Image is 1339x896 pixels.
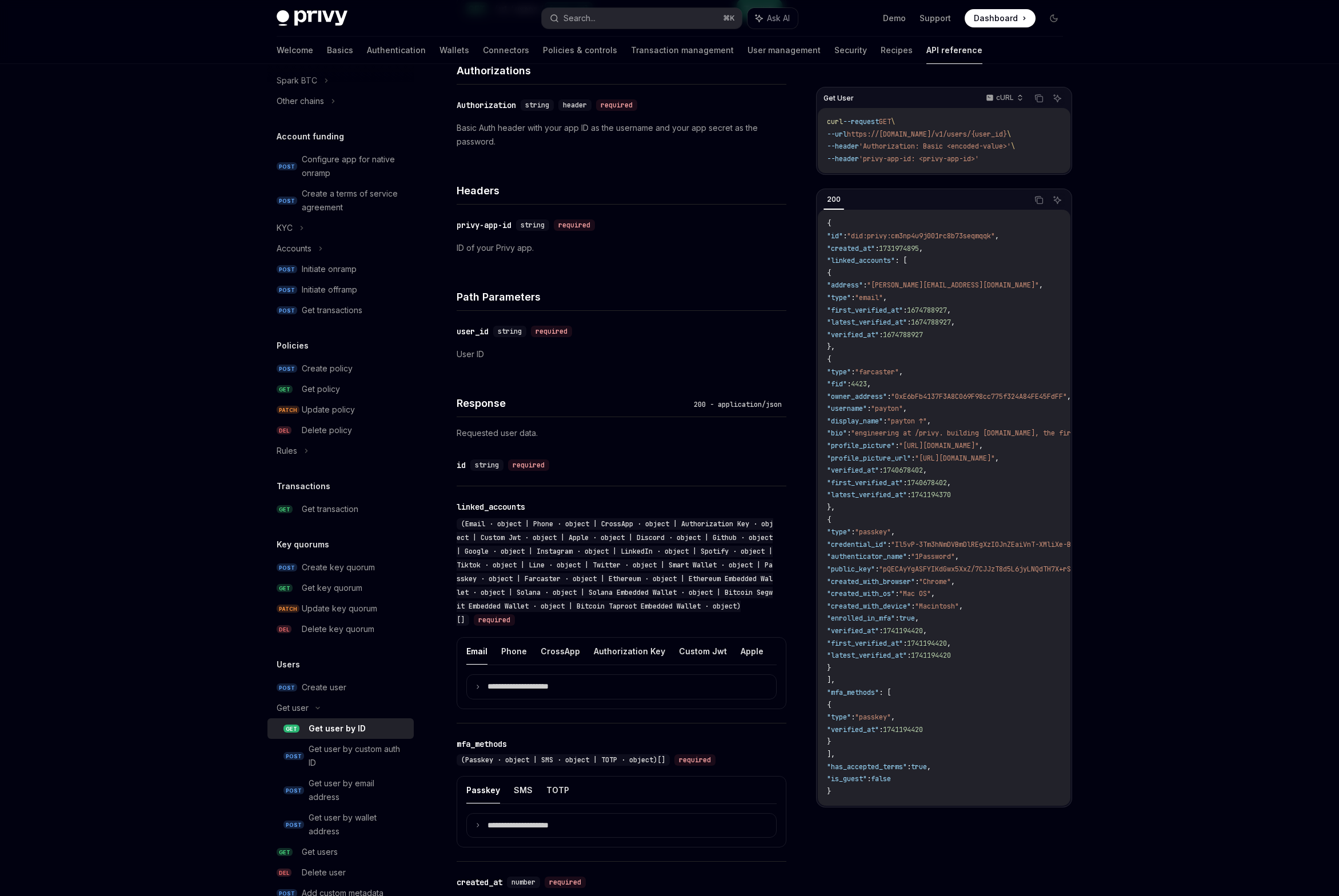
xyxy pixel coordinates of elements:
[277,385,293,394] span: GET
[980,89,1028,108] button: cURL
[483,37,529,64] a: Connectors
[302,283,357,297] div: Initiate offramp
[542,8,742,29] button: Search...⌘K
[859,154,979,163] span: 'privy-app-id: <privy-app-id>'
[277,365,297,373] span: POST
[903,478,907,487] span: :
[867,404,871,413] span: :
[302,681,346,694] div: Create user
[277,683,297,692] span: POST
[915,577,919,586] span: :
[827,725,879,734] span: "verified_at"
[554,219,595,231] div: required
[302,153,407,180] div: Configure app for native onramp
[907,651,911,660] span: :
[891,392,1067,401] span: "0xE6bFb4137F3A8C069F98cc775f324A84FE45FdFF"
[827,256,895,265] span: "linked_accounts"
[847,130,1007,139] span: https://[DOMAIN_NAME]/v1/users/{user_id}
[277,286,297,294] span: POST
[309,777,407,804] div: Get user by email address
[267,399,414,420] a: PATCHUpdate policy
[824,193,844,206] div: 200
[277,444,297,458] div: Rules
[903,639,907,648] span: :
[827,478,903,487] span: "first_verified_at"
[267,739,414,773] a: POSTGet user by custom auth ID
[277,538,329,551] h5: Key quorums
[883,626,923,635] span: 1741194420
[277,563,297,572] span: POST
[474,614,515,626] div: required
[827,355,831,364] span: {
[277,162,297,171] span: POST
[879,244,919,253] span: 1731974895
[871,774,891,783] span: false
[920,13,951,24] a: Support
[457,738,507,750] div: mfa_methods
[827,503,835,512] span: },
[631,37,734,64] a: Transaction management
[457,877,502,888] div: created_at
[827,602,911,611] span: "created_with_device"
[879,466,883,475] span: :
[827,675,835,685] span: ],
[827,142,859,151] span: --header
[907,318,911,327] span: :
[827,379,847,389] span: "fid"
[911,602,915,611] span: :
[855,527,891,537] span: "passkey"
[951,577,955,586] span: ,
[903,404,907,413] span: ,
[277,479,330,493] h5: Transactions
[827,701,831,710] span: {
[277,339,309,353] h5: Policies
[748,8,798,29] button: Ask AI
[277,605,299,613] span: PATCH
[545,877,586,888] div: required
[457,99,516,111] div: Authorization
[1032,91,1046,106] button: Copy the contents from the code block
[457,121,786,149] p: Basic Auth header with your app ID as the username and your app secret as the password.
[267,773,414,807] a: POSTGet user by email address
[277,265,297,274] span: POST
[879,330,883,339] span: :
[302,262,357,276] div: Initiate onramp
[859,142,1011,151] span: 'Authorization: Basic <encoded-value>'
[824,94,854,103] span: Get User
[1067,392,1071,401] span: ,
[891,117,895,126] span: \
[267,379,414,399] a: GETGet policy
[277,130,344,143] h5: Account funding
[827,614,895,623] span: "enrolled_in_mfa"
[267,619,414,639] a: DELDelete key quorum
[302,403,355,417] div: Update policy
[867,281,1039,290] span: "[PERSON_NAME][EMAIL_ADDRESS][DOMAIN_NAME]"
[457,183,786,198] h4: Headers
[879,117,891,126] span: GET
[827,330,879,339] span: "verified_at"
[923,626,927,635] span: ,
[302,423,352,437] div: Delete policy
[883,330,923,339] span: 1674788927
[267,499,414,519] a: GETGet transaction
[267,677,414,698] a: POSTCreate user
[827,219,831,228] span: {
[927,762,931,771] span: ,
[748,37,821,64] a: User management
[827,527,851,537] span: "type"
[907,639,947,648] span: 1741194420
[827,626,879,635] span: "verified_at"
[543,37,617,64] a: Policies & controls
[887,417,927,426] span: "payton ↑"
[827,490,907,499] span: "latest_verified_at"
[827,589,895,598] span: "created_with_os"
[879,725,883,734] span: :
[827,639,903,648] span: "first_verified_at"
[302,502,358,516] div: Get transaction
[965,9,1036,27] a: Dashboard
[899,589,931,598] span: "Mac OS"
[475,461,499,470] span: string
[546,777,569,803] button: TOTP
[879,688,891,697] span: : [
[827,154,859,163] span: --header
